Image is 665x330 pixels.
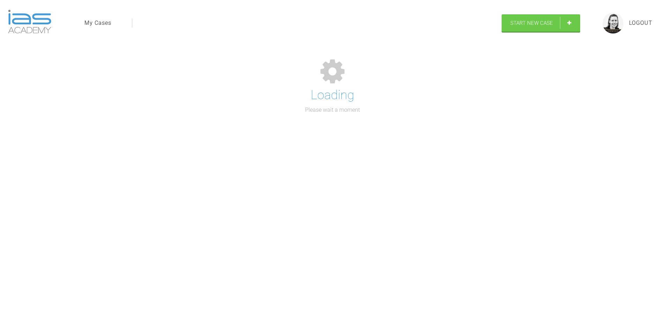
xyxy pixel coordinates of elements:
p: Please wait a moment [305,105,360,115]
span: Start New Case [510,20,553,26]
img: logo-light.3e3ef733.png [8,10,51,34]
img: profile.png [603,13,623,34]
a: My Cases [84,19,111,28]
a: Start New Case [502,14,580,32]
a: Logout [629,19,652,28]
h1: Loading [311,85,354,105]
